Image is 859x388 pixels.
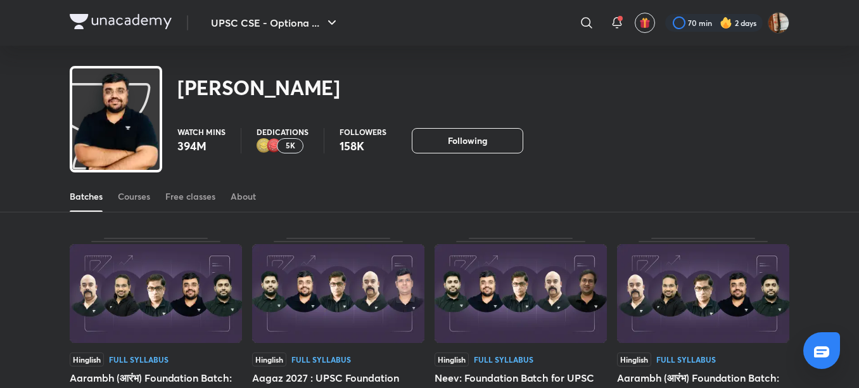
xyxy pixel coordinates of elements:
img: streak [720,16,732,29]
p: 5K [286,141,295,150]
img: educator badge2 [257,138,272,153]
div: Full Syllabus [291,356,351,363]
p: Followers [340,128,386,136]
p: Watch mins [177,128,226,136]
div: Full Syllabus [474,356,533,363]
img: Thumbnail [252,244,424,343]
img: avinash sharma [768,12,789,34]
a: Free classes [165,181,215,212]
h2: [PERSON_NAME] [177,75,340,100]
button: avatar [635,13,655,33]
p: 158K [340,138,386,153]
div: About [231,190,256,203]
span: Hinglish [435,352,469,366]
span: Hinglish [617,352,651,366]
img: Company Logo [70,14,172,29]
p: Dedications [257,128,309,136]
img: class [72,71,160,184]
div: Batches [70,190,103,203]
a: About [231,181,256,212]
a: Company Logo [70,14,172,32]
a: Courses [118,181,150,212]
img: avatar [639,17,651,29]
img: Thumbnail [70,244,242,343]
span: Following [448,134,487,147]
button: UPSC CSE - Optiona ... [203,10,347,36]
div: Free classes [165,190,215,203]
a: Batches [70,181,103,212]
div: Courses [118,190,150,203]
span: Hinglish [70,352,104,366]
span: Hinglish [252,352,286,366]
img: Thumbnail [435,244,607,343]
img: educator badge1 [267,138,282,153]
div: Full Syllabus [656,356,716,363]
img: Thumbnail [617,244,789,343]
button: Following [412,128,523,153]
p: 394M [177,138,226,153]
div: Full Syllabus [109,356,169,363]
